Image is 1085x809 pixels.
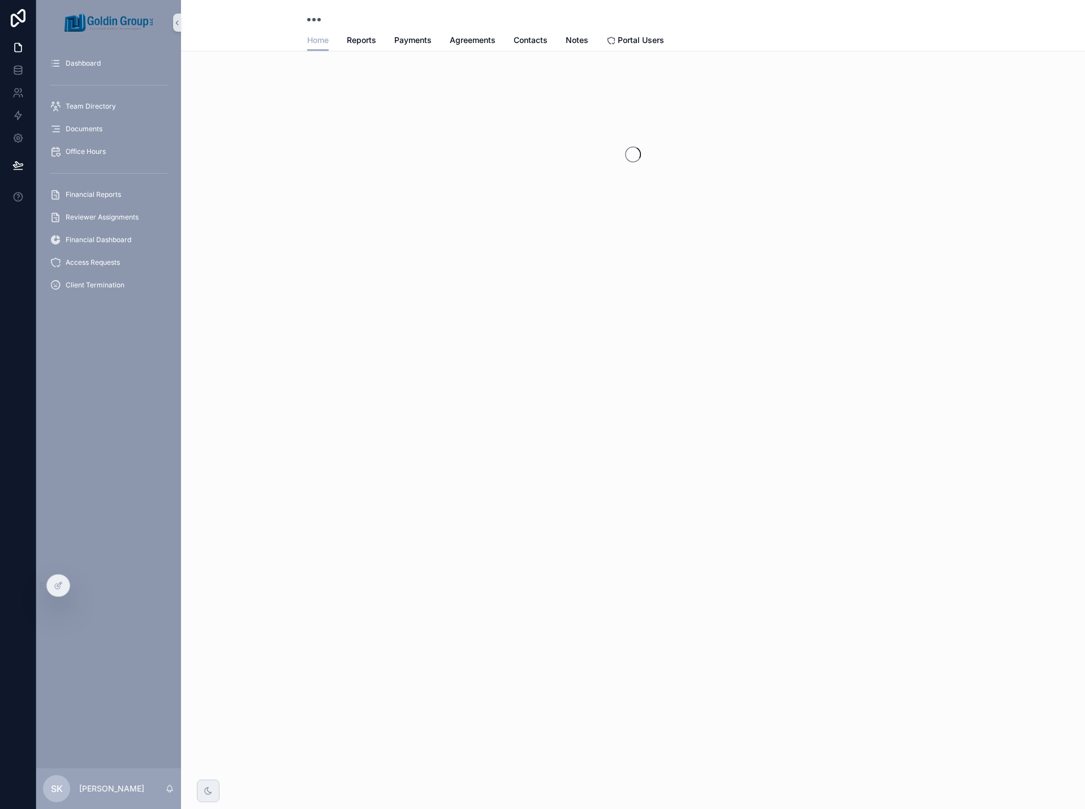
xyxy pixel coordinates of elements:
span: Reviewer Assignments [66,213,139,222]
a: Office Hours [43,141,174,162]
span: Financial Dashboard [66,235,131,244]
span: Notes [566,35,588,46]
span: Home [307,35,329,46]
span: Agreements [450,35,496,46]
span: Payments [394,35,432,46]
a: Agreements [450,30,496,53]
span: Access Requests [66,258,120,267]
a: Team Directory [43,96,174,117]
a: Notes [566,30,588,53]
span: Office Hours [66,147,106,156]
a: Portal Users [606,30,664,53]
a: Financial Dashboard [43,230,174,250]
a: Contacts [514,30,548,53]
img: App logo [64,14,153,32]
a: Reviewer Assignments [43,207,174,227]
span: Reports [347,35,376,46]
span: Client Termination [66,281,124,290]
a: Payments [394,30,432,53]
a: Access Requests [43,252,174,273]
span: SK [51,782,63,795]
a: Documents [43,119,174,139]
span: Portal Users [618,35,664,46]
span: Team Directory [66,102,116,111]
a: Home [307,30,329,51]
a: Reports [347,30,376,53]
a: Client Termination [43,275,174,295]
span: Contacts [514,35,548,46]
div: scrollable content [36,45,181,310]
span: Dashboard [66,59,101,68]
a: Dashboard [43,53,174,74]
span: Documents [66,124,102,134]
p: [PERSON_NAME] [79,783,144,794]
span: Financial Reports [66,190,121,199]
a: Financial Reports [43,184,174,205]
